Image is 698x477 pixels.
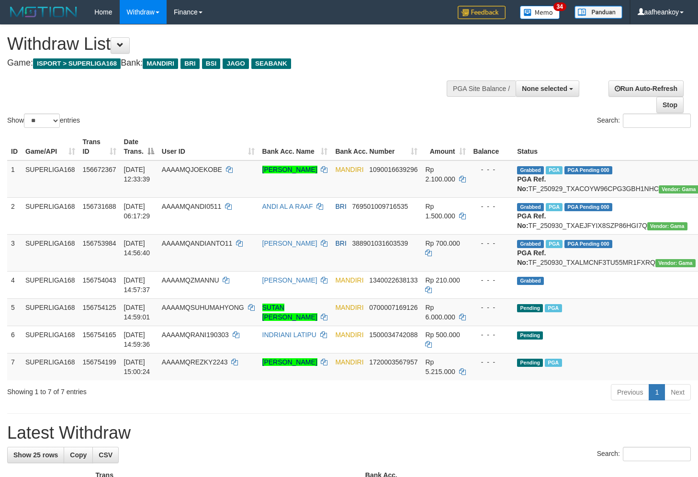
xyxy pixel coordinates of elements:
a: Copy [64,447,93,463]
span: Grabbed [517,203,544,211]
th: User ID: activate to sort column ascending [158,133,259,160]
span: Grabbed [517,277,544,285]
th: Bank Acc. Name: activate to sort column ascending [259,133,332,160]
span: Rp 5.215.000 [425,358,455,375]
img: panduan.png [574,6,622,19]
h1: Withdraw List [7,34,456,54]
span: [DATE] 14:59:36 [124,331,150,348]
span: 156731688 [83,203,116,210]
span: Marked by aafheankoy [546,240,563,248]
label: Search: [597,447,691,461]
span: BRI [335,239,346,247]
span: Vendor URL: https://trx31.1velocity.biz [655,259,696,267]
img: MOTION_logo.png [7,5,80,19]
span: 156754199 [83,358,116,366]
button: None selected [516,80,579,97]
span: BSI [202,58,221,69]
span: Show 25 rows [13,451,58,459]
span: Pending [517,359,543,367]
b: PGA Ref. No: [517,212,546,229]
span: PGA Pending [564,203,612,211]
span: MANDIRI [335,331,363,339]
div: - - - [473,357,510,367]
input: Search: [623,447,691,461]
span: PGA Pending [564,240,612,248]
span: Copy 769501009716535 to clipboard [352,203,408,210]
span: Rp 1.500.000 [425,203,455,220]
td: SUPERLIGA168 [22,298,79,326]
span: AAAAMQZMANNU [162,276,219,284]
th: Balance [470,133,514,160]
input: Search: [623,114,691,128]
span: 156753984 [83,239,116,247]
td: 6 [7,326,22,353]
span: 156672367 [83,166,116,173]
b: PGA Ref. No: [517,249,546,266]
span: AAAAMQANDI0511 [162,203,222,210]
span: [DATE] 12:33:39 [124,166,150,183]
a: [PERSON_NAME] [262,166,317,173]
a: Previous [611,384,649,400]
img: Feedback.jpg [458,6,506,19]
span: Marked by aafsengchandara [546,166,563,174]
a: Show 25 rows [7,447,64,463]
span: Vendor URL: https://trx31.1velocity.biz [647,222,687,230]
a: Next [664,384,691,400]
div: - - - [473,165,510,174]
a: 1 [649,384,665,400]
span: [DATE] 06:17:29 [124,203,150,220]
span: 156754125 [83,304,116,311]
a: [PERSON_NAME] [262,358,317,366]
div: - - - [473,202,510,211]
div: PGA Site Balance / [447,80,516,97]
th: Trans ID: activate to sort column ascending [79,133,120,160]
span: PGA Pending [564,166,612,174]
span: [DATE] 14:57:37 [124,276,150,294]
td: 5 [7,298,22,326]
div: - - - [473,238,510,248]
label: Search: [597,114,691,128]
td: 2 [7,197,22,234]
div: Showing 1 to 7 of 7 entries [7,383,284,397]
span: [DATE] 14:59:01 [124,304,150,321]
span: Copy 1720003567957 to clipboard [369,358,417,366]
span: ISPORT > SUPERLIGA168 [33,58,121,69]
span: Rp 210.000 [425,276,460,284]
span: Grabbed [517,240,544,248]
span: Marked by aafromsomean [546,203,563,211]
h4: Game: Bank: [7,58,456,68]
a: CSV [92,447,119,463]
span: BRI [180,58,199,69]
span: MANDIRI [143,58,178,69]
span: Rp 6.000.000 [425,304,455,321]
span: AAAAMQJOEKOBE [162,166,222,173]
th: ID [7,133,22,160]
span: Pending [517,331,543,340]
select: Showentries [24,114,60,128]
td: 7 [7,353,22,380]
span: Copy 1340022638133 to clipboard [369,276,417,284]
span: None selected [522,85,567,92]
td: 4 [7,271,22,298]
a: INDRIANI LATIPU [262,331,316,339]
a: [PERSON_NAME] [262,276,317,284]
span: AAAAMQSUHUMAHYONG [162,304,244,311]
td: SUPERLIGA168 [22,326,79,353]
span: Pending [517,304,543,312]
span: Marked by aafsengchandara [545,304,562,312]
span: 34 [553,2,566,11]
label: Show entries [7,114,80,128]
a: [PERSON_NAME] [262,239,317,247]
td: 1 [7,160,22,198]
span: [DATE] 14:56:40 [124,239,150,257]
span: Rp 500.000 [425,331,460,339]
div: - - - [473,275,510,285]
td: SUPERLIGA168 [22,353,79,380]
th: Game/API: activate to sort column ascending [22,133,79,160]
span: Rp 700.000 [425,239,460,247]
span: MANDIRI [335,166,363,173]
th: Amount: activate to sort column ascending [421,133,469,160]
span: SEABANK [251,58,291,69]
a: Stop [656,97,684,113]
span: Grabbed [517,166,544,174]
